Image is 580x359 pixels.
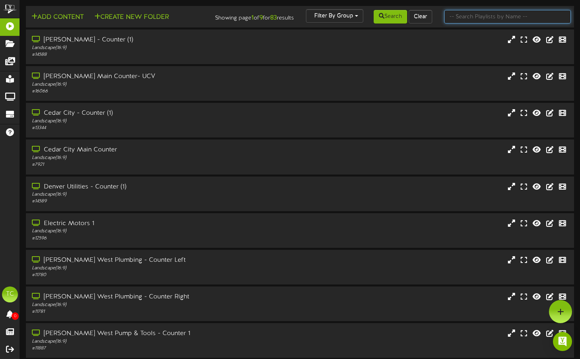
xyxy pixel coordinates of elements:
div: # 11887 [32,345,248,352]
div: Landscape ( 16:9 ) [32,155,248,161]
div: TC [2,286,18,302]
div: Denver Utilities - Counter (1) [32,182,248,192]
div: [PERSON_NAME] West Pump & Tools - Counter 1 [32,329,248,338]
div: [PERSON_NAME] West Plumbing - Counter Left [32,256,248,265]
div: # 11780 [32,272,248,279]
div: Open Intercom Messenger [553,332,572,351]
div: Landscape ( 16:9 ) [32,81,248,88]
strong: 83 [270,14,277,22]
button: Filter By Group [306,9,363,23]
div: # 11781 [32,308,248,315]
div: # 7921 [32,161,248,168]
div: [PERSON_NAME] - Counter (1) [32,35,248,45]
div: # 14588 [32,51,248,58]
div: Landscape ( 16:9 ) [32,228,248,235]
div: Landscape ( 16:9 ) [32,302,248,308]
button: Search [374,10,407,24]
div: Electric Motors 1 [32,219,248,228]
div: Cedar City Main Counter [32,145,248,155]
div: Landscape ( 16:9 ) [32,338,248,345]
div: # 14589 [32,198,248,205]
div: Landscape ( 16:9 ) [32,191,248,198]
div: [PERSON_NAME] Main Counter- UCV [32,72,248,81]
div: Cedar City - Counter (1) [32,109,248,118]
div: Landscape ( 16:9 ) [32,265,248,272]
div: [PERSON_NAME] West Plumbing - Counter Right [32,292,248,302]
div: # 12596 [32,235,248,242]
div: Landscape ( 16:9 ) [32,118,248,125]
div: # 16066 [32,88,248,95]
div: # 13344 [32,125,248,131]
span: 0 [12,312,19,320]
button: Add Content [29,12,86,22]
div: Showing page of for results [208,9,300,23]
strong: 9 [259,14,263,22]
input: -- Search Playlists by Name -- [444,10,571,24]
button: Clear [409,10,432,24]
strong: 1 [251,14,254,22]
div: Landscape ( 16:9 ) [32,45,248,51]
button: Create New Folder [92,12,171,22]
